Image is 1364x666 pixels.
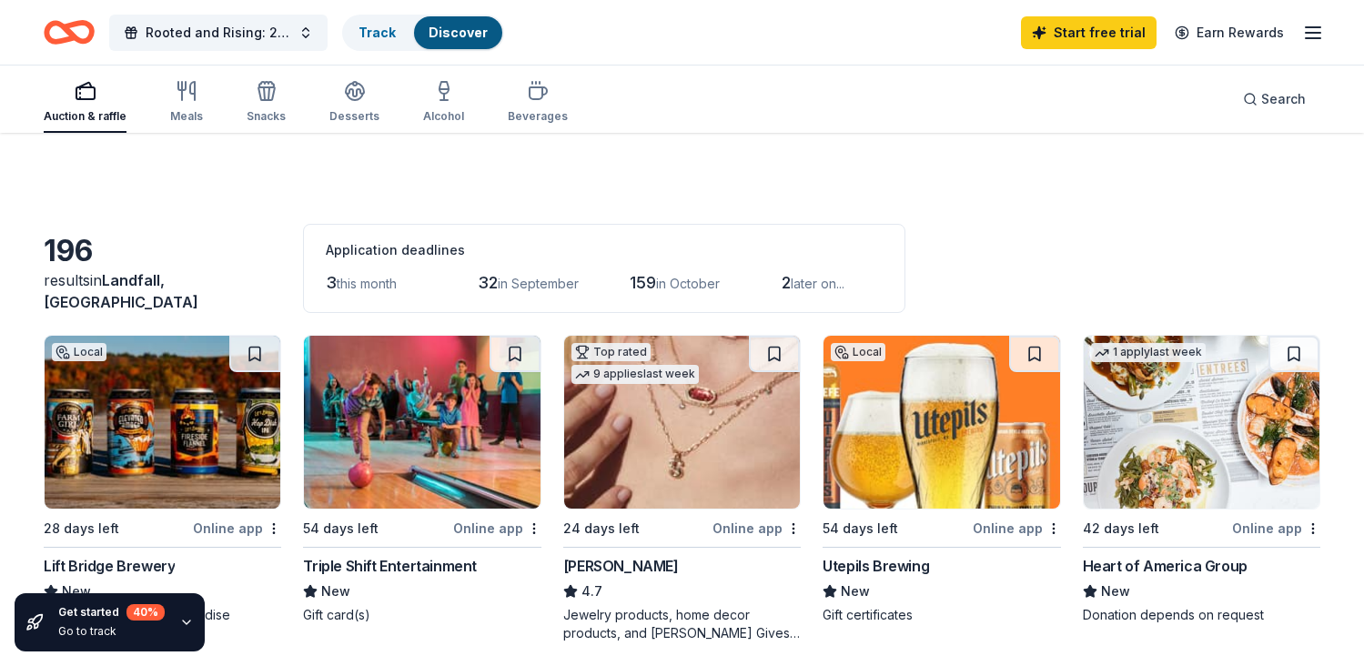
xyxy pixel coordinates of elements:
span: later on... [791,276,844,291]
div: Online app [712,517,801,540]
span: Search [1261,88,1306,110]
div: 196 [44,233,281,269]
button: TrackDiscover [342,15,504,51]
div: Online app [1232,517,1320,540]
div: Lift Bridge Brewery [44,555,175,577]
div: Online app [193,517,281,540]
div: Meals [170,109,203,124]
span: in October [656,276,720,291]
div: Heart of America Group [1083,555,1248,577]
div: 28 days left [44,518,119,540]
a: Discover [429,25,488,40]
img: Image for Triple Shift Entertainment [304,336,540,509]
button: Auction & raffle [44,73,126,133]
div: 42 days left [1083,518,1159,540]
a: Track [359,25,396,40]
div: Go to track [58,624,165,639]
a: Start free trial [1021,16,1157,49]
div: Local [831,343,885,361]
div: Top rated [571,343,651,361]
img: Image for Lift Bridge Brewery [45,336,280,509]
span: New [1101,580,1130,602]
span: New [841,580,870,602]
span: in [44,271,198,311]
div: Donation depends on request [1083,606,1320,624]
span: in September [498,276,579,291]
button: Desserts [329,73,379,133]
a: Image for Lift Bridge BreweryLocal28 days leftOnline appLift Bridge BreweryNewBeer, gift card(s),... [44,335,281,624]
div: Jewelry products, home decor products, and [PERSON_NAME] Gives Back event in-store or online (or ... [563,606,801,642]
div: Application deadlines [326,239,883,261]
span: Rooted and Rising: 2025 KOM Annual Gala [146,22,291,44]
span: Landfall, [GEOGRAPHIC_DATA] [44,271,198,311]
a: Image for Triple Shift Entertainment54 days leftOnline appTriple Shift EntertainmentNewGift card(s) [303,335,541,624]
div: Online app [453,517,541,540]
button: Search [1228,81,1320,117]
div: Auction & raffle [44,109,126,124]
div: 1 apply last week [1091,343,1206,362]
div: Utepils Brewing [823,555,929,577]
a: Image for Heart of America Group1 applylast week42 days leftOnline appHeart of America GroupNewDo... [1083,335,1320,624]
button: Beverages [508,73,568,133]
div: results [44,269,281,313]
img: Image for Kendra Scott [564,336,800,509]
div: Snacks [247,109,286,124]
div: Alcohol [423,109,464,124]
a: Home [44,11,95,54]
a: Image for Utepils BrewingLocal54 days leftOnline appUtepils BrewingNewGift certificates [823,335,1060,624]
span: 32 [478,273,498,292]
button: Rooted and Rising: 2025 KOM Annual Gala [109,15,328,51]
div: Desserts [329,109,379,124]
div: 54 days left [303,518,379,540]
div: Beverages [508,109,568,124]
button: Snacks [247,73,286,133]
div: Gift card(s) [303,606,541,624]
div: 40 % [126,604,165,621]
div: Online app [973,517,1061,540]
span: 2 [782,273,791,292]
div: 24 days left [563,518,640,540]
span: 159 [630,273,656,292]
button: Alcohol [423,73,464,133]
div: Gift certificates [823,606,1060,624]
img: Image for Heart of America Group [1084,336,1319,509]
span: 3 [326,273,337,292]
span: New [321,580,350,602]
span: this month [337,276,397,291]
div: [PERSON_NAME] [563,555,679,577]
div: Local [52,343,106,361]
span: 4.7 [581,580,602,602]
div: Get started [58,604,165,621]
img: Image for Utepils Brewing [823,336,1059,509]
div: Triple Shift Entertainment [303,555,477,577]
a: Earn Rewards [1164,16,1295,49]
a: Image for Kendra ScottTop rated9 applieslast week24 days leftOnline app[PERSON_NAME]4.7Jewelry pr... [563,335,801,642]
div: 9 applies last week [571,365,699,384]
div: 54 days left [823,518,898,540]
button: Meals [170,73,203,133]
